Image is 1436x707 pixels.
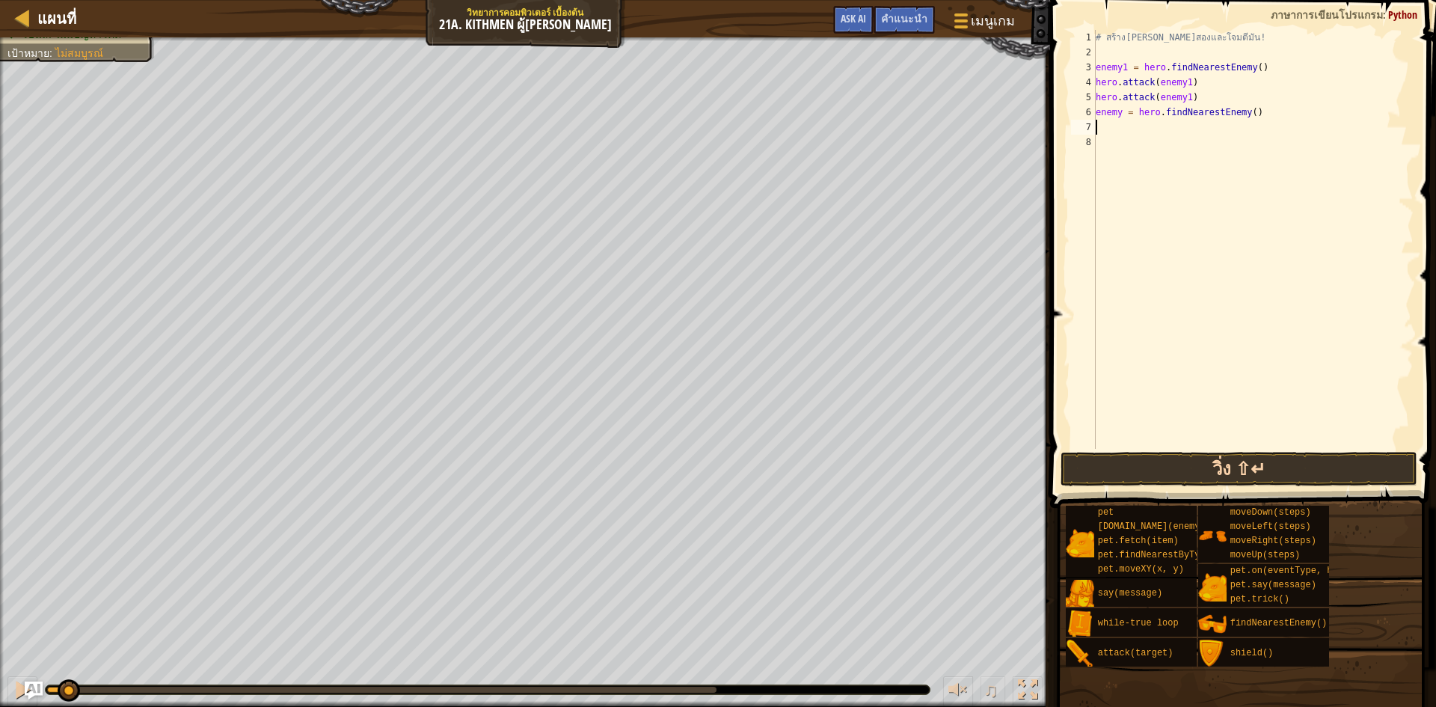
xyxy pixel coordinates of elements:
span: findNearestEnemy() [1230,618,1328,628]
div: 4 [1071,75,1096,90]
span: moveDown(steps) [1230,507,1311,518]
span: เป้าหมาย [7,47,49,59]
span: : [49,47,55,59]
div: 2 [1071,45,1096,60]
button: เมนูเกม [942,6,1024,41]
span: เมนูเกม [971,11,1015,31]
span: ไม่สมบูรณ์ [55,47,103,59]
span: pet.trick() [1230,594,1289,605]
span: moveRight(steps) [1230,536,1316,546]
span: attack(target) [1098,648,1173,658]
div: 5 [1071,90,1096,105]
span: คำแนะนำ [881,11,927,25]
button: วิ่ง ⇧↵ [1061,452,1417,486]
span: pet.say(message) [1230,580,1316,590]
img: portrait.png [1066,640,1094,668]
div: 3 [1071,60,1096,75]
div: 8 [1071,135,1096,150]
span: moveUp(steps) [1230,550,1301,560]
img: portrait.png [1066,610,1094,638]
span: pet.moveXY(x, y) [1098,564,1184,575]
span: แผนที่ [37,8,76,28]
div: 6 [1071,105,1096,120]
button: สลับเป็นเต็มจอ [1013,676,1043,707]
a: แผนที่ [30,8,76,28]
span: : [1383,7,1388,22]
div: 7 [1071,120,1096,135]
span: pet.findNearestByType(type) [1098,550,1243,560]
button: Ask AI [25,682,43,700]
img: portrait.png [1066,580,1094,608]
button: ปรับระดับเสียง [943,676,973,707]
span: pet [1098,507,1114,518]
span: pet.fetch(item) [1098,536,1179,546]
span: pet.on(eventType, handler) [1230,566,1370,576]
img: portrait.png [1198,610,1227,638]
img: portrait.png [1066,529,1094,557]
span: moveLeft(steps) [1230,521,1311,532]
div: 1 [1071,30,1096,45]
span: Ask AI [841,11,866,25]
img: portrait.png [1198,573,1227,602]
span: ภาษาการเขียนโปรแกรม [1271,7,1383,22]
button: Ctrl + P: Pause [7,676,37,707]
span: Python [1388,7,1417,22]
span: while-true loop [1098,618,1179,628]
img: portrait.png [1198,640,1227,668]
button: Ask AI [833,6,874,34]
button: ♫ [981,676,1006,707]
span: shield() [1230,648,1274,658]
span: ♫ [984,679,998,701]
span: [DOMAIN_NAME](enemy) [1098,521,1206,532]
img: portrait.png [1198,521,1227,550]
span: say(message) [1098,588,1162,599]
